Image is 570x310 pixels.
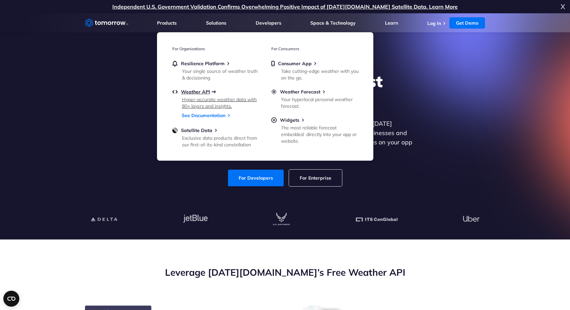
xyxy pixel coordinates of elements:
[281,124,359,144] div: The most reliable forecast embedded directly into your app or website.
[280,89,320,95] span: Weather Forecast
[385,20,398,26] a: Learn
[157,20,177,26] a: Products
[172,61,259,80] a: Resilience PlatformYour single source of weather truth & decisioning.
[271,89,358,108] a: Weather ForecastYour hyperlocal personal weather forecast.
[85,18,128,28] a: Home link
[310,20,356,26] a: Space & Technology
[278,61,312,67] span: Consumer App
[271,61,275,67] img: mobile.svg
[281,96,359,109] div: Your hyperlocal personal weather forecast.
[271,89,277,95] img: sun.svg
[206,20,226,26] a: Solutions
[172,89,259,108] a: Weather APIHyper-accurate weather data with 80+ layers and insights.
[172,89,178,95] img: api.svg
[449,17,485,29] a: Get Demo
[271,117,358,143] a: WidgetsThe most reliable forecast embedded directly into your app or website.
[256,20,281,26] a: Developers
[182,112,225,118] a: See Documentation
[280,117,299,123] span: Widgets
[181,89,210,95] span: Weather API
[3,291,19,307] button: Open CMP widget
[172,127,178,133] img: satellite-data-menu.png
[289,170,342,186] a: For Enterprise
[181,127,212,133] span: Satellite Data
[281,68,359,81] div: Take cutting-edge weather with you on the go.
[156,119,414,156] p: Get reliable and precise weather data through our free API. Count on [DATE][DOMAIN_NAME] for quic...
[182,135,260,148] div: Exclusive data products direct from our first-of-its-kind constellation
[427,20,441,26] a: Log In
[172,46,259,51] h3: For Organizations
[271,61,358,80] a: Consumer AppTake cutting-edge weather with you on the go.
[156,71,414,111] h1: Explore the World’s Best Weather API
[85,266,485,279] h2: Leverage [DATE][DOMAIN_NAME]’s Free Weather API
[182,96,260,109] div: Hyper-accurate weather data with 80+ layers and insights.
[271,117,277,123] img: plus-circle.svg
[228,170,284,186] a: For Developers
[182,68,260,81] div: Your single source of weather truth & decisioning.
[181,61,225,67] span: Resilience Platform
[271,46,358,51] h3: For Consumers
[172,61,178,67] img: bell.svg
[172,127,259,147] a: Satellite DataExclusive data products direct from our first-of-its-kind constellation
[112,3,458,10] a: Independent U.S. Government Validation Confirms Overwhelming Positive Impact of [DATE][DOMAIN_NAM...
